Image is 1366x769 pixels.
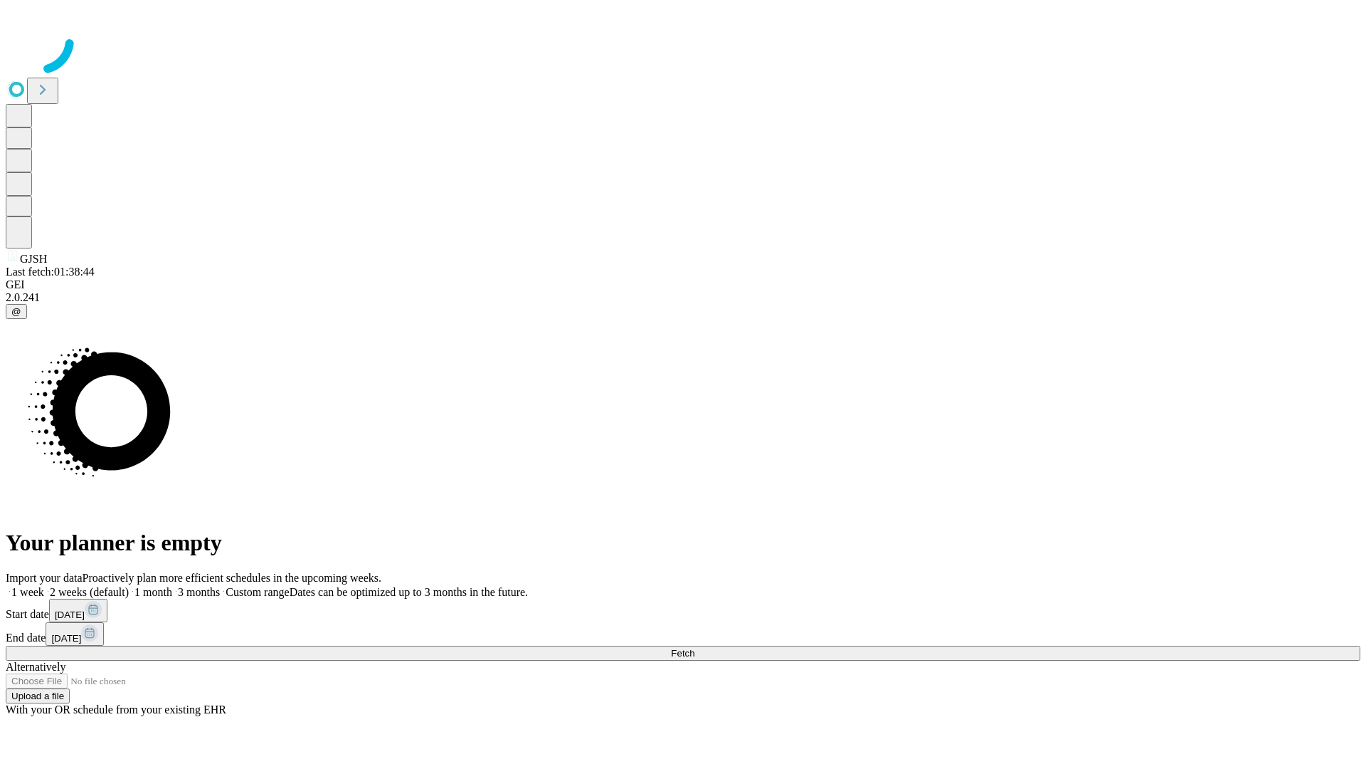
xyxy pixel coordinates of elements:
[6,646,1360,661] button: Fetch
[6,278,1360,291] div: GEI
[6,530,1360,556] h1: Your planner is empty
[11,306,21,317] span: @
[6,266,95,278] span: Last fetch: 01:38:44
[20,253,47,265] span: GJSH
[6,572,83,584] span: Import your data
[6,661,65,673] span: Alternatively
[11,586,44,598] span: 1 week
[6,599,1360,622] div: Start date
[178,586,220,598] span: 3 months
[671,648,694,659] span: Fetch
[6,689,70,703] button: Upload a file
[49,599,107,622] button: [DATE]
[83,572,381,584] span: Proactively plan more efficient schedules in the upcoming weeks.
[226,586,289,598] span: Custom range
[6,304,27,319] button: @
[6,703,226,716] span: With your OR schedule from your existing EHR
[50,586,129,598] span: 2 weeks (default)
[290,586,528,598] span: Dates can be optimized up to 3 months in the future.
[51,633,81,644] span: [DATE]
[55,610,85,620] span: [DATE]
[6,291,1360,304] div: 2.0.241
[46,622,104,646] button: [DATE]
[134,586,172,598] span: 1 month
[6,622,1360,646] div: End date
